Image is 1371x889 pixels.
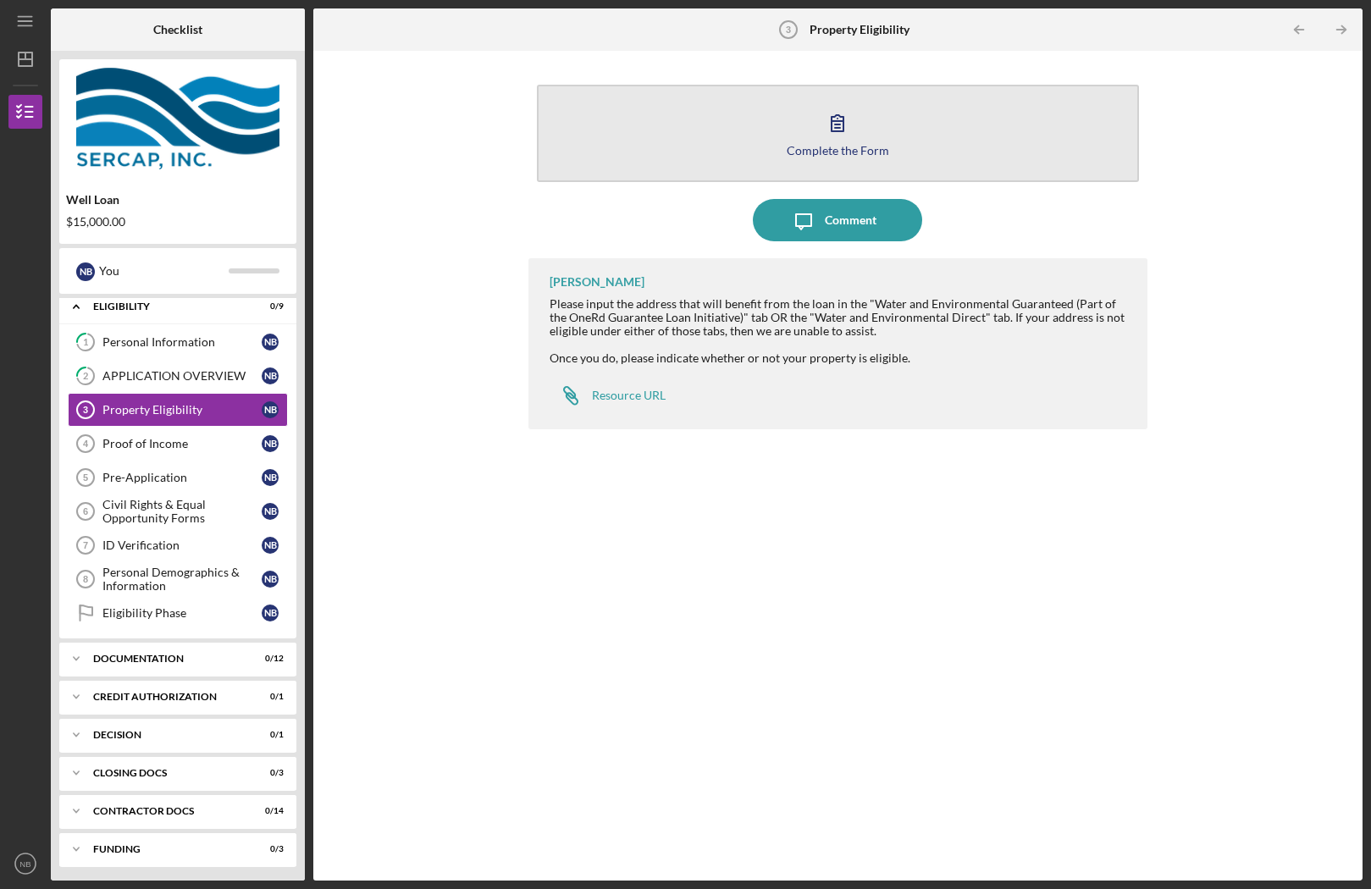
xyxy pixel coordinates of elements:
div: N B [262,367,279,384]
tspan: 1 [83,337,88,348]
text: NB [19,859,30,869]
a: 2APPLICATION OVERVIEWNB [68,359,288,393]
tspan: 4 [83,439,89,449]
tspan: 3 [83,405,88,415]
b: Checklist [153,23,202,36]
div: Civil Rights & Equal Opportunity Forms [102,498,262,525]
div: 0 / 1 [253,692,284,702]
a: 1Personal InformationNB [68,325,288,359]
div: Documentation [93,654,241,664]
div: $15,000.00 [66,215,290,229]
tspan: 7 [83,540,88,550]
img: Product logo [59,68,296,169]
div: Personal Information [102,335,262,349]
div: You [99,257,229,285]
div: Funding [93,844,241,854]
div: Property Eligibility [102,403,262,417]
div: 0 / 1 [253,730,284,740]
div: Once you do, please indicate whether or not your property is eligible. [550,351,1131,365]
div: 0 / 14 [253,806,284,816]
div: Comment [825,199,876,241]
div: Please input the address that will benefit from the loan in the "Water and Environmental Guarante... [550,297,1131,338]
div: N B [262,435,279,452]
div: 0 / 12 [253,654,284,664]
div: Well Loan [66,193,290,207]
div: Contractor Docs [93,806,241,816]
div: 0 / 9 [253,301,284,312]
button: Comment [753,199,922,241]
a: 5Pre-ApplicationNB [68,461,288,494]
div: Personal Demographics & Information [102,566,262,593]
div: CLOSING DOCS [93,768,241,778]
a: 7ID VerificationNB [68,528,288,562]
b: Property Eligibility [810,23,909,36]
tspan: 8 [83,574,88,584]
button: NB [8,847,42,881]
tspan: 5 [83,472,88,483]
div: CREDIT AUTHORIZATION [93,692,241,702]
div: Resource URL [592,389,666,402]
a: 3Property EligibilityNB [68,393,288,427]
button: Complete the Form [537,85,1139,182]
div: APPLICATION OVERVIEW [102,369,262,383]
div: 0 / 3 [253,768,284,778]
div: ID Verification [102,538,262,552]
tspan: 6 [83,506,88,516]
div: N B [262,605,279,621]
div: N B [262,537,279,554]
div: Proof of Income [102,437,262,450]
div: Eligibility Phase [102,606,262,620]
a: Resource URL [550,378,666,412]
div: N B [262,334,279,351]
a: 6Civil Rights & Equal Opportunity FormsNB [68,494,288,528]
div: Eligibility [93,301,241,312]
div: N B [262,401,279,418]
div: [PERSON_NAME] [550,275,644,289]
tspan: 2 [83,371,88,382]
div: N B [262,571,279,588]
a: 4Proof of IncomeNB [68,427,288,461]
a: Eligibility PhaseNB [68,596,288,630]
div: N B [76,262,95,281]
div: Complete the Form [787,144,889,157]
a: 8Personal Demographics & InformationNB [68,562,288,596]
tspan: 3 [785,25,790,35]
div: Pre-Application [102,471,262,484]
div: N B [262,503,279,520]
div: 0 / 3 [253,844,284,854]
div: Decision [93,730,241,740]
div: N B [262,469,279,486]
